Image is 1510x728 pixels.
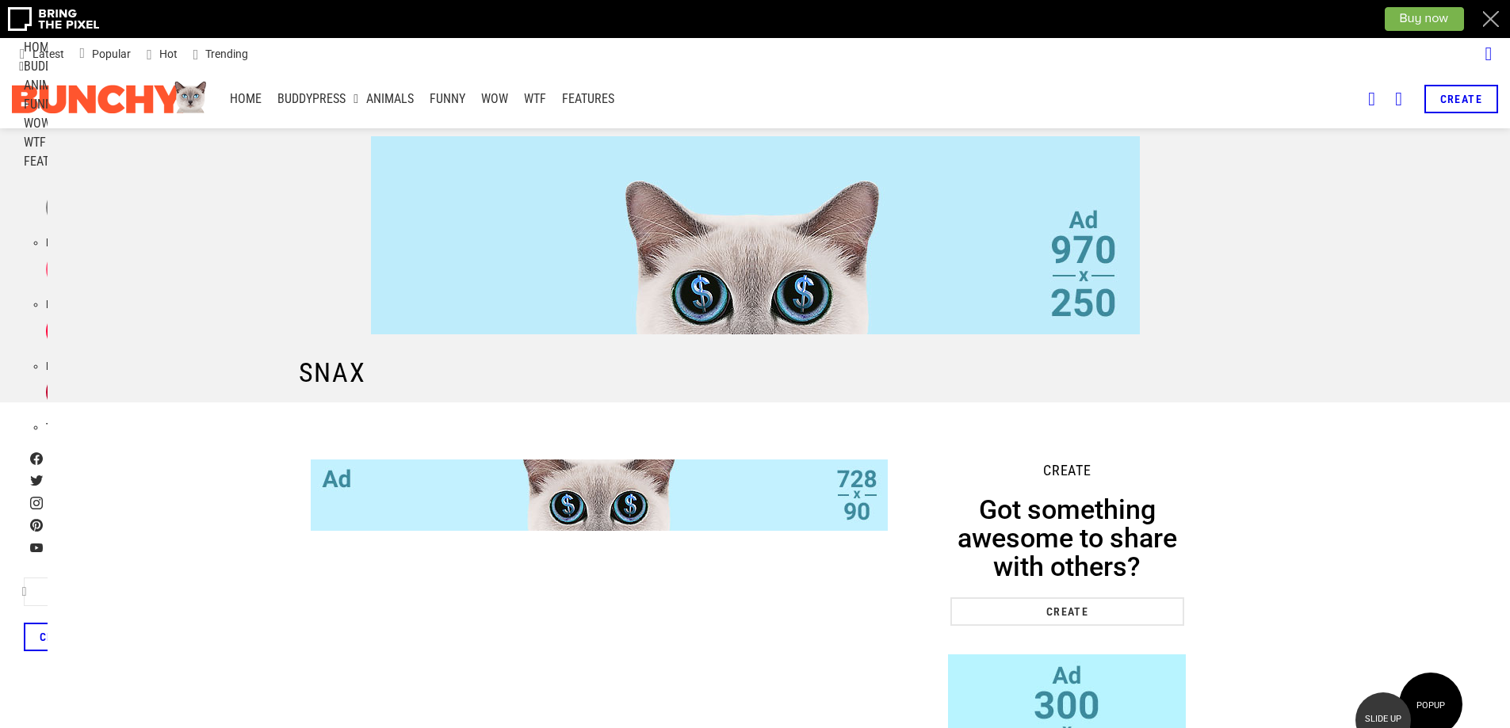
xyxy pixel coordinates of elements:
a: Create [1424,85,1498,113]
a: WOW [473,87,516,111]
a: Hot [139,48,185,59]
a: WTF [516,87,554,111]
a: Create [24,623,55,651]
a: BuddyPress [270,87,358,111]
a: Animals [358,87,422,111]
img: Bunchy [12,82,206,116]
a: Funny [422,87,473,111]
h1: Snax [299,358,1212,387]
a: Trending [185,48,257,59]
a: Home [222,87,270,111]
a: Features [554,87,622,111]
a: Popular [72,48,140,59]
button: Search [21,577,24,610]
